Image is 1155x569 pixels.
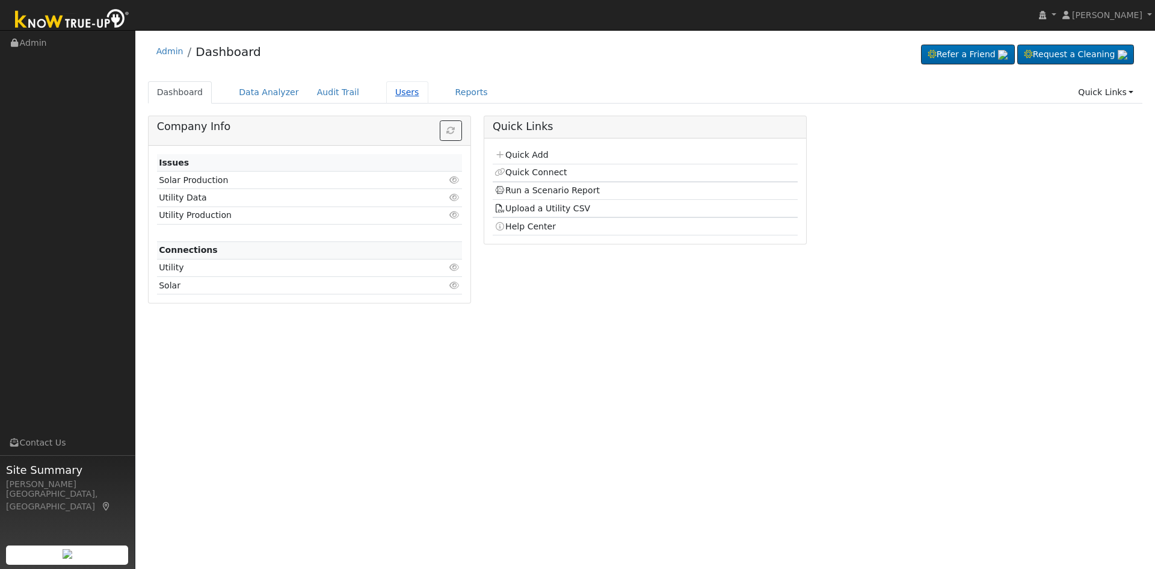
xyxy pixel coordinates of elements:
i: Click to view [449,193,460,202]
a: Quick Links [1069,81,1142,104]
a: Admin [156,46,183,56]
a: Refer a Friend [921,45,1015,65]
strong: Connections [159,245,218,255]
a: Upload a Utility CSV [494,204,590,213]
a: Map [101,502,112,511]
a: Help Center [494,222,556,231]
a: Data Analyzer [230,81,308,104]
strong: Issues [159,158,189,167]
img: retrieve [998,50,1008,60]
div: [GEOGRAPHIC_DATA], [GEOGRAPHIC_DATA] [6,488,129,513]
i: Click to view [449,263,460,272]
i: Click to view [449,176,460,184]
img: retrieve [1118,50,1127,60]
a: Dashboard [196,45,261,59]
span: [PERSON_NAME] [1072,10,1142,20]
a: Users [386,81,428,104]
img: Know True-Up [9,7,135,34]
a: Quick Add [494,150,548,160]
td: Solar [157,277,413,294]
td: Solar Production [157,172,413,189]
a: Reports [446,81,497,104]
td: Utility [157,259,413,276]
div: [PERSON_NAME] [6,478,129,491]
a: Run a Scenario Report [494,185,600,195]
h5: Quick Links [493,120,798,133]
h5: Company Info [157,120,462,133]
td: Utility Production [157,207,413,224]
a: Audit Trail [308,81,368,104]
a: Request a Cleaning [1017,45,1134,65]
i: Click to view [449,211,460,219]
a: Dashboard [148,81,212,104]
i: Click to view [449,281,460,290]
span: Site Summary [6,462,129,478]
td: Utility Data [157,189,413,207]
img: retrieve [63,549,72,559]
a: Quick Connect [494,167,567,177]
